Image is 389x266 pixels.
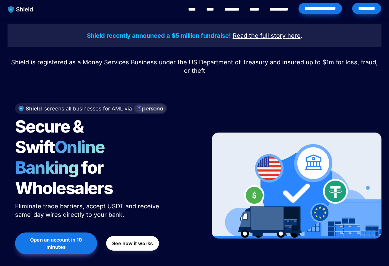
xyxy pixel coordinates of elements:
a: Read the full story [233,33,286,39]
button: See how it works [106,236,159,251]
span: Eliminate trade barriers, accept USDT and receive same-day wires directly to your bank. [15,203,161,218]
u: here [287,32,301,39]
span: Secure & Swift [15,116,86,157]
span: . [301,32,302,39]
u: Read the full story [233,32,286,39]
a: here [287,33,301,39]
strong: Shield recently announced a $5 million fundraise! [87,32,231,39]
strong: See how it works [112,240,153,246]
a: Open an account in 10 minutes [15,229,97,257]
span: for Wholesalers [15,157,113,198]
strong: Open an account in 10 minutes [30,237,83,250]
span: Online Banking [15,137,111,178]
span: Shield is registered as a Money Services Business under the US Department of Treasury and insured... [11,59,380,74]
img: website logo [5,3,36,16]
a: See how it works [106,233,159,254]
button: Open an account in 10 minutes [15,232,97,254]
